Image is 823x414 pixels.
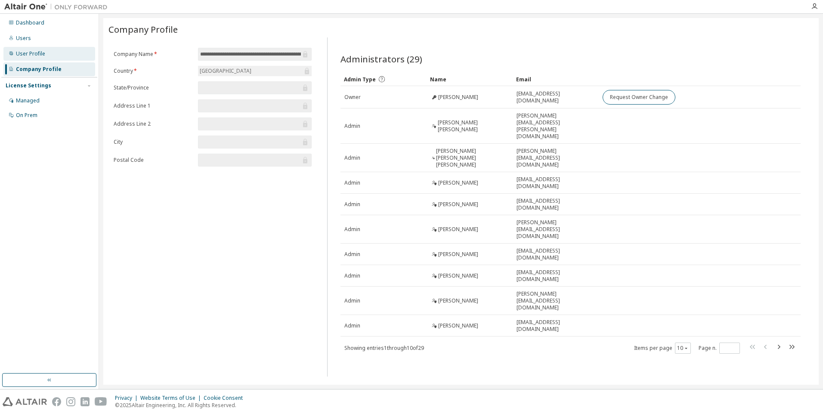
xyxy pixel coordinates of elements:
span: Company Profile [108,23,178,35]
img: facebook.svg [52,397,61,406]
span: Admin [344,251,360,258]
img: linkedin.svg [80,397,90,406]
span: [PERSON_NAME] [438,201,478,208]
span: Showing entries 1 through 10 of 29 [344,344,424,352]
span: [PERSON_NAME][EMAIL_ADDRESS][DOMAIN_NAME] [517,290,595,311]
span: Items per page [634,343,691,354]
span: [EMAIL_ADDRESS][DOMAIN_NAME] [517,247,595,261]
label: Country [114,68,193,74]
span: Admin [344,154,360,161]
div: Website Terms of Use [140,395,204,402]
button: 10 [677,345,689,352]
span: [PERSON_NAME] [438,179,478,186]
div: User Profile [16,50,45,57]
span: Admin [344,179,360,186]
label: Address Line 2 [114,120,193,127]
label: City [114,139,193,145]
div: Company Profile [16,66,62,73]
span: [PERSON_NAME] [438,94,478,101]
span: [PERSON_NAME] [438,297,478,304]
span: [EMAIL_ADDRESS][DOMAIN_NAME] [517,90,595,104]
span: [PERSON_NAME][EMAIL_ADDRESS][DOMAIN_NAME] [517,148,595,168]
span: [PERSON_NAME] [438,226,478,233]
p: © 2025 Altair Engineering, Inc. All Rights Reserved. [115,402,248,409]
div: License Settings [6,82,51,89]
img: youtube.svg [95,397,107,406]
img: instagram.svg [66,397,75,406]
div: [GEOGRAPHIC_DATA] [198,66,312,76]
div: Name [430,72,509,86]
div: Managed [16,97,40,104]
span: [PERSON_NAME] [438,272,478,279]
div: Email [516,72,595,86]
span: Administrators (29) [340,53,422,65]
div: On Prem [16,112,37,119]
div: Dashboard [16,19,44,26]
span: Admin [344,297,360,304]
span: [EMAIL_ADDRESS][DOMAIN_NAME] [517,319,595,333]
span: Admin [344,226,360,233]
span: [EMAIL_ADDRESS][DOMAIN_NAME] [517,198,595,211]
button: Request Owner Change [603,90,675,105]
div: Privacy [115,395,140,402]
span: Page n. [699,343,740,354]
div: Cookie Consent [204,395,248,402]
span: [PERSON_NAME] [438,251,478,258]
span: Admin [344,123,360,130]
span: Admin [344,272,360,279]
span: Admin [344,201,360,208]
span: Admin Type [344,76,376,83]
span: [PERSON_NAME] [PERSON_NAME] [PERSON_NAME] [436,148,509,168]
div: Users [16,35,31,42]
label: State/Province [114,84,193,91]
label: Company Name [114,51,193,58]
span: Admin [344,322,360,329]
img: Altair One [4,3,112,11]
span: [PERSON_NAME] [438,322,478,329]
span: [EMAIL_ADDRESS][DOMAIN_NAME] [517,176,595,190]
span: [PERSON_NAME] [PERSON_NAME] [438,119,509,133]
img: altair_logo.svg [3,397,47,406]
span: Owner [344,94,361,101]
span: [PERSON_NAME][EMAIL_ADDRESS][PERSON_NAME][DOMAIN_NAME] [517,112,595,140]
span: [EMAIL_ADDRESS][DOMAIN_NAME] [517,269,595,283]
label: Postal Code [114,157,193,164]
span: [PERSON_NAME][EMAIL_ADDRESS][DOMAIN_NAME] [517,219,595,240]
label: Address Line 1 [114,102,193,109]
div: [GEOGRAPHIC_DATA] [198,66,253,76]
